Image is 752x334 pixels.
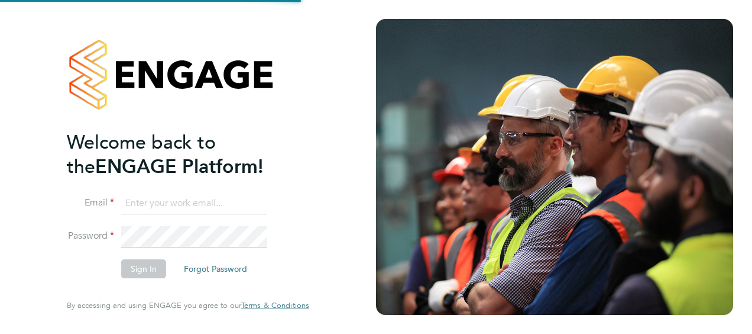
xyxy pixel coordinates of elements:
[67,197,114,209] label: Email
[121,193,267,214] input: Enter your work email...
[174,259,257,278] button: Forgot Password
[67,300,309,310] span: By accessing and using ENGAGE you agree to our
[67,131,216,178] span: Welcome back to the
[241,301,309,310] a: Terms & Conditions
[121,259,166,278] button: Sign In
[67,130,297,179] h2: ENGAGE Platform!
[241,300,309,310] span: Terms & Conditions
[67,230,114,242] label: Password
